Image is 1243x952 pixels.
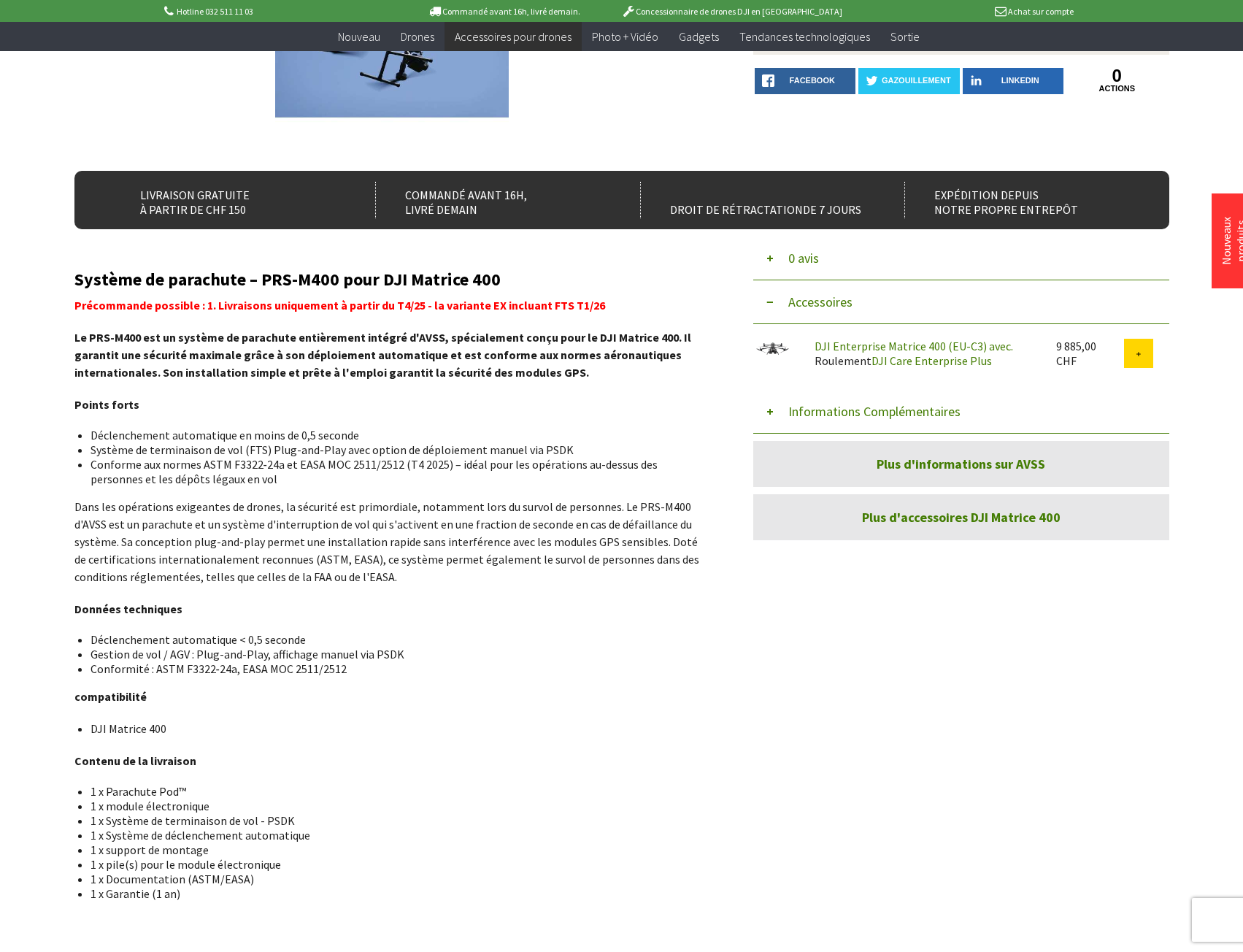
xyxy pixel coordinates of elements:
[755,68,856,94] a: Facebook
[74,268,501,291] font: Système de parachute – PRS-M400 pour DJI Matrice 400
[1066,68,1168,84] a: 0
[963,68,1064,94] a: LinkedIn
[1066,84,1168,93] a: actions
[788,250,819,266] font: 0 avis
[934,188,1039,202] font: Expédition depuis
[862,509,1061,526] font: Plus d'accessoires DJI Matrice 400
[91,784,186,799] font: 1 x Parachute Pod™
[177,6,253,17] font: Hotline 032 511 11 03
[74,689,147,704] font: compatibilité
[753,339,790,359] img: DJI Enterprise Matrice 400 (EU-C3) avec. DJI Care Entreprise Plus
[91,661,347,676] font: Conformité : ASTM F3322‑24a, EASA MOC 2511/2512
[890,29,920,44] font: Sortie
[74,499,699,584] font: Dans les opérations exigeantes de drones, la sécurité est primordiale, notamment lors du survol d...
[405,202,477,217] font: livré demain
[788,403,961,420] font: Informations Complémentaires
[790,76,835,85] font: Facebook
[934,202,1078,217] font: notre propre entrepôt
[729,22,880,52] a: Tendances technologiques
[74,753,196,768] font: Contenu de la livraison
[669,22,729,52] a: Gadgets
[670,202,803,217] font: droit de rétractation
[91,842,209,857] font: 1 x support de montage
[74,298,605,312] font: Précommande possible : 1. Livraisons uniquement à partir du T4/25 - la variante EX incluant FTS T...
[91,442,574,457] font: Système de terminaison de vol (FTS) Plug-and-Play avec option de déploiement manuel via PSDK
[592,29,658,44] font: Photo + Vidéo
[788,293,853,310] font: Accessoires
[815,353,871,368] font: Roulement
[882,76,951,85] font: Gazouillement
[753,280,1169,324] button: Accessoires
[91,428,359,442] font: Déclenchement automatique en moins de 0,5 seconde
[753,390,1169,434] button: Informations Complémentaires
[871,353,992,368] a: DJI Care Enterprise Plus
[880,22,930,52] a: Sortie
[803,202,861,217] font: de 7 jours
[74,397,139,412] font: Points forts
[753,237,1169,280] button: 0 avis
[91,647,404,661] font: Gestion de vol / AGV : Plug-and-Play, affichage manuel via PSDK
[858,68,960,94] a: Gazouillement
[753,494,1169,540] a: Plus d'accessoires DJI Matrice 400
[91,828,310,842] font: 1 x Système de déclenchement automatique
[140,188,250,202] font: Livraison gratuite
[877,456,1045,472] font: Plus d'informations sur AVSS
[91,872,254,886] font: 1 x Documentation (ASTM/EASA)
[91,857,281,872] font: 1 x pile(s) pour le module électronique
[815,339,1013,353] a: DJI Enterprise Matrice 400 (EU-C3) avec.
[1001,76,1039,85] font: LinkedIn
[636,6,842,17] font: Concessionnaire de drones DJI en [GEOGRAPHIC_DATA]
[91,813,295,828] font: 1 x Système de terminaison de vol - PSDK
[74,602,182,616] font: Données techniques
[74,330,691,380] font: Le PRS-M400 est un système de parachute entièrement intégré d'AVSS, spécialement conçu pour le DJ...
[328,22,390,52] a: Nouveau
[91,721,166,736] font: DJI Matrice 400
[679,29,719,44] font: Gadgets
[753,441,1169,487] a: Plus d'informations sur AVSS
[338,29,380,44] font: Nouveau
[455,29,572,44] font: Accessoires pour drones
[91,886,180,901] font: 1 x Garantie (1 an)
[91,799,209,813] font: 1 x module électronique
[1099,84,1136,93] font: actions
[140,202,246,217] font: à partir de CHF 150
[582,22,669,52] a: Photo + Vidéo
[442,6,580,17] font: Commandé avant 16h, livré demain.
[739,29,870,44] font: Tendances technologiques
[390,22,445,52] a: Drones
[445,22,582,52] a: Accessoires pour drones
[1056,339,1096,368] font: 9 885,00 CHF
[91,632,306,647] font: Déclenchement automatique < 0,5 seconde
[91,457,658,486] font: Conforme aux normes ASTM F3322‑24a et EASA MOC 2511/2512 (T4 2025) – idéal pour les opérations au...
[401,29,434,44] font: Drones
[1112,66,1122,85] font: 0
[1008,6,1074,17] font: Achat sur compte
[405,188,527,202] font: Commandé avant 16h,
